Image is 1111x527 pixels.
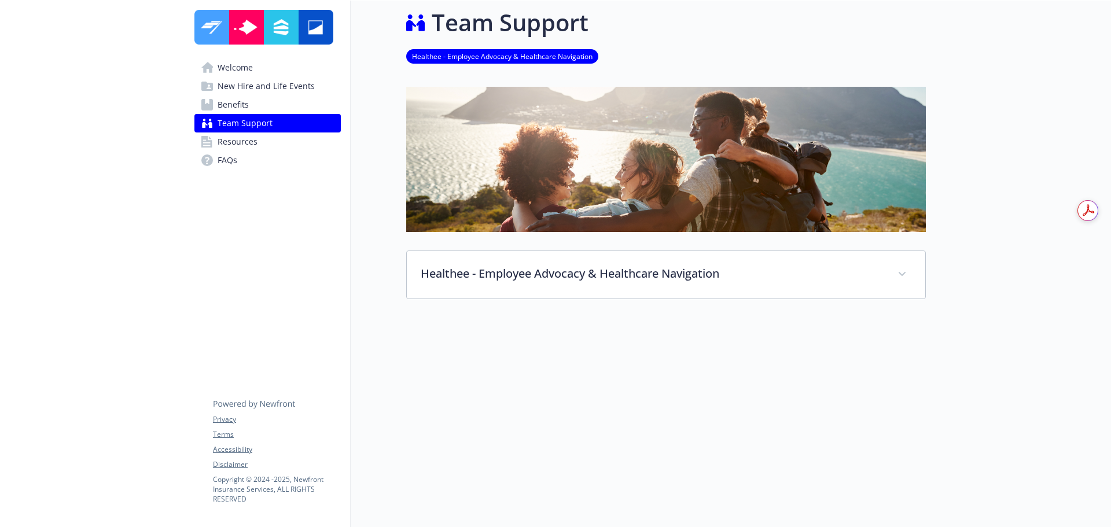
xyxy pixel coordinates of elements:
[213,459,340,470] a: Disclaimer
[218,77,315,95] span: New Hire and Life Events
[218,114,273,132] span: Team Support
[194,114,341,132] a: Team Support
[407,251,925,298] div: Healthee - Employee Advocacy & Healthcare Navigation
[213,474,340,504] p: Copyright © 2024 - 2025 , Newfront Insurance Services, ALL RIGHTS RESERVED
[406,87,926,232] img: team support page banner
[194,132,341,151] a: Resources
[194,95,341,114] a: Benefits
[213,444,340,455] a: Accessibility
[218,58,253,77] span: Welcome
[406,50,598,61] a: Healthee - Employee Advocacy & Healthcare Navigation
[194,151,341,169] a: FAQs
[432,5,588,40] h1: Team Support
[218,151,237,169] span: FAQs
[194,58,341,77] a: Welcome
[213,429,340,440] a: Terms
[213,414,340,425] a: Privacy
[194,77,341,95] a: New Hire and Life Events
[218,132,257,151] span: Resources
[218,95,249,114] span: Benefits
[421,265,884,282] p: Healthee - Employee Advocacy & Healthcare Navigation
